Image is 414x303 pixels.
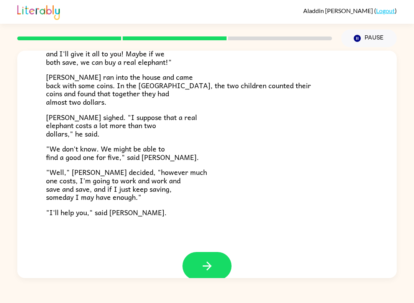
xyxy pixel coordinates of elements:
[46,71,311,107] span: [PERSON_NAME] ran into the house and came back with some coins. In the [GEOGRAPHIC_DATA], the two...
[46,207,167,218] span: "I'll help you," said [PERSON_NAME].
[303,7,374,14] span: Aladdin [PERSON_NAME]
[341,30,397,47] button: Pause
[303,7,397,14] div: ( )
[17,3,60,20] img: Literably
[46,112,197,139] span: [PERSON_NAME] sighed. "I suppose that a real elephant costs a lot more than two dollars," he said.
[46,143,199,163] span: "We don't know. We might be able to find a good one for five," said [PERSON_NAME].
[46,166,207,203] span: "Well," [PERSON_NAME] decided, "however much one costs, I'm going to work and work and save and s...
[376,7,395,14] a: Logout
